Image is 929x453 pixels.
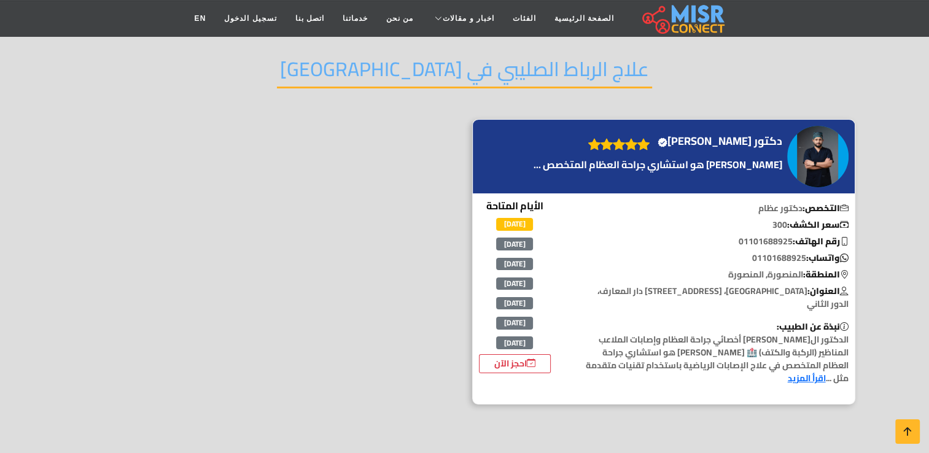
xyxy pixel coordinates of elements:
[572,268,855,281] p: المنصورة, المنصورة
[545,7,623,30] a: الصفحة الرئيسية
[503,7,545,30] a: الفئات
[496,238,533,250] span: [DATE]
[286,7,333,30] a: اتصل بنا
[572,252,855,265] p: 01101688925
[277,57,652,88] h2: علاج الرباط الصليبي في [GEOGRAPHIC_DATA]
[215,7,286,30] a: تسجيل الدخول
[793,233,849,249] b: رقم الهاتف:
[496,218,533,230] span: [DATE]
[656,132,785,150] a: دكتور [PERSON_NAME]
[572,320,855,385] p: الدكتور ال[PERSON_NAME] أخصائي جراحة العظام وإصابات الملاعب المناظير (الركبة والكتف) 🏥 [PERSON_NA...
[572,285,855,311] p: [GEOGRAPHIC_DATA]، [STREET_ADDRESS] دار المعارف، الدور الثاني
[787,217,849,233] b: سعر الكشف:
[185,7,216,30] a: EN
[496,277,533,290] span: [DATE]
[333,7,377,30] a: خدماتنا
[803,200,849,216] b: التخصص:
[777,319,849,335] b: نبذة عن الطبيب:
[787,126,849,187] img: دكتور السيد الشناوي
[479,198,551,373] div: الأيام المتاحة
[422,7,503,30] a: اخبار و مقالات
[642,3,725,34] img: main.misr_connect
[572,219,855,231] p: 300
[658,137,667,147] svg: Verified account
[496,317,533,329] span: [DATE]
[377,7,422,30] a: من نحن
[572,202,855,215] p: دكتور عظام
[496,336,533,349] span: [DATE]
[443,13,494,24] span: اخبار و مقالات
[531,157,785,172] a: [PERSON_NAME] هو استشاري جراحة العظام المتخصص ...
[788,370,826,386] a: اقرأ المزيد
[806,250,849,266] b: واتساب:
[658,134,782,148] h4: دكتور [PERSON_NAME]
[496,297,533,309] span: [DATE]
[572,235,855,248] p: 01101688925
[807,283,849,299] b: العنوان:
[479,354,551,373] a: احجز الآن
[803,266,849,282] b: المنطقة:
[496,258,533,270] span: [DATE]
